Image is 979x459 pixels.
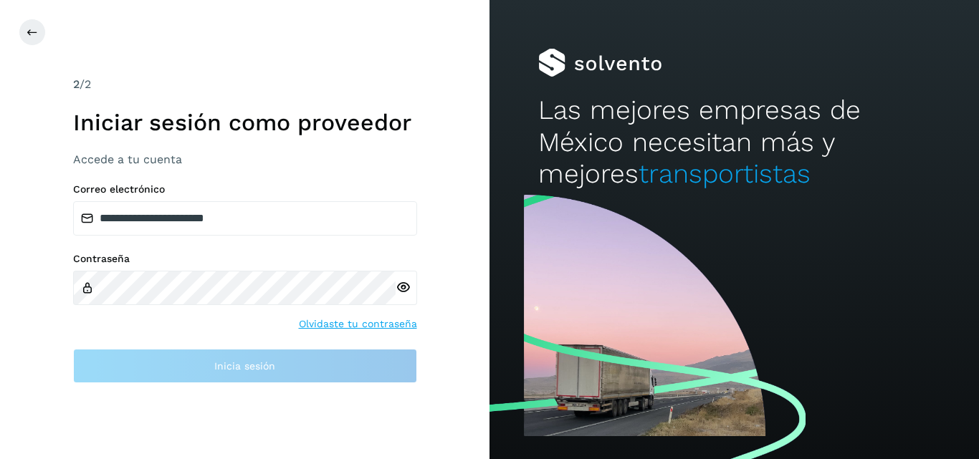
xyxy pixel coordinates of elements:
label: Correo electrónico [73,183,417,195]
div: /2 [73,76,417,93]
h3: Accede a tu cuenta [73,153,417,166]
button: Inicia sesión [73,349,417,383]
label: Contraseña [73,253,417,265]
span: 2 [73,77,80,91]
h1: Iniciar sesión como proveedor [73,109,417,136]
span: transportistas [639,158,811,189]
h2: Las mejores empresas de México necesitan más y mejores [538,95,930,190]
a: Olvidaste tu contraseña [299,317,417,332]
span: Inicia sesión [214,361,275,371]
